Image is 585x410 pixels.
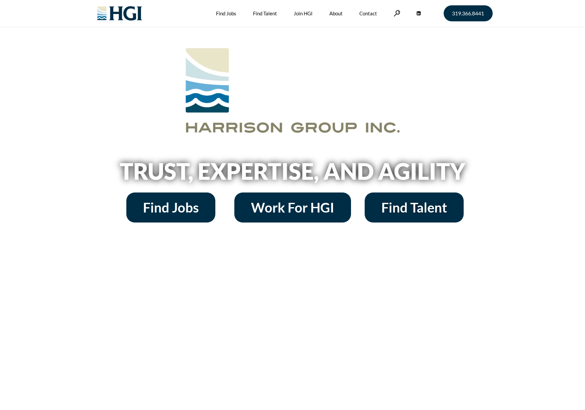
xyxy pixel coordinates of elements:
[234,192,351,223] a: Work For HGI
[444,5,493,21] a: 319.366.8441
[103,160,483,182] h2: Trust, Expertise, and Agility
[381,201,447,214] span: Find Talent
[365,192,464,223] a: Find Talent
[251,201,334,214] span: Work For HGI
[143,201,199,214] span: Find Jobs
[126,192,215,223] a: Find Jobs
[452,11,484,16] span: 319.366.8441
[394,10,400,16] a: Search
